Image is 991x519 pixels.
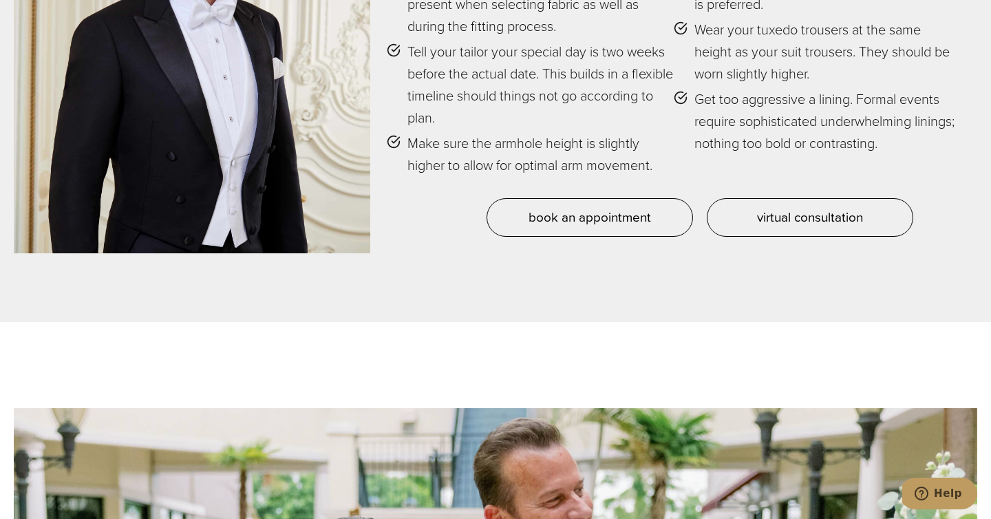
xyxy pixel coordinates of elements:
span: virtual consultation [757,207,863,227]
a: book an appointment [487,198,693,237]
span: book an appointment [529,207,651,227]
span: Get too aggressive a lining. Formal events require sophisticated underwhelming linings; nothing t... [694,88,961,154]
span: Tell your tailor your special day is two weeks before the actual date. This builds in a flexible ... [407,41,674,129]
span: Wear your tuxedo trousers at the same height as your suit trousers. They should be worn slightly ... [694,19,961,85]
a: virtual consultation [707,198,913,237]
iframe: Opens a widget where you can chat to one of our agents [902,478,977,512]
span: Make sure the armhole height is slightly higher to allow for optimal arm movement. [407,132,674,176]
